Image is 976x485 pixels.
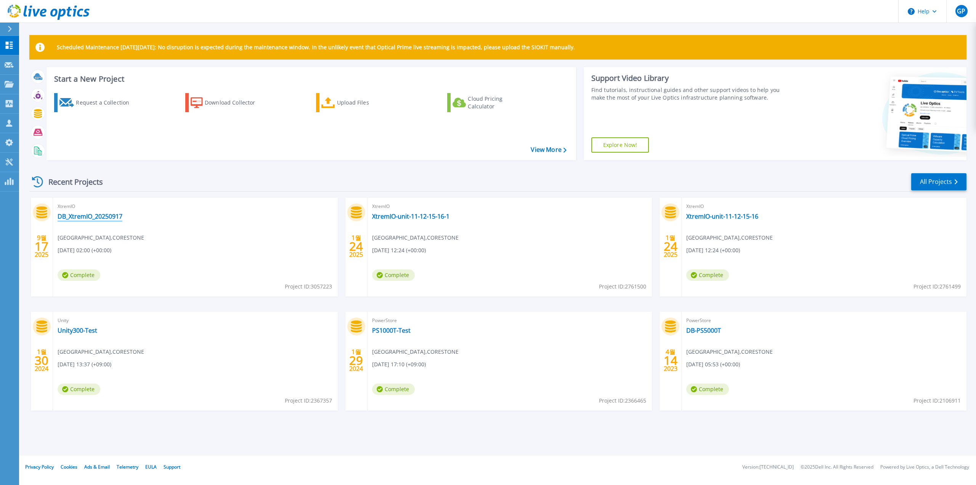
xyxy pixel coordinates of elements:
[686,246,740,255] span: [DATE] 12:24 (+00:00)
[880,465,969,470] li: Powered by Live Optics, a Dell Technology
[742,465,794,470] li: Version: [TECHNICAL_ID]
[35,243,48,250] span: 17
[58,234,144,242] span: [GEOGRAPHIC_DATA] , CORESTONE
[84,464,110,470] a: Ads & Email
[599,396,646,405] span: Project ID: 2366465
[58,269,100,281] span: Complete
[58,383,100,395] span: Complete
[686,360,740,369] span: [DATE] 05:53 (+00:00)
[164,464,180,470] a: Support
[58,213,122,220] a: DB_XtremIO_20250917
[25,464,54,470] a: Privacy Policy
[686,213,758,220] a: XtremIO-unit-11-12-15-16
[372,246,426,255] span: [DATE] 12:24 (+00:00)
[591,73,789,83] div: Support Video Library
[664,243,677,250] span: 24
[34,346,49,374] div: 1월 2024
[468,95,529,110] div: Cloud Pricing Calculator
[285,282,332,291] span: Project ID: 3057223
[76,95,137,110] div: Request a Collection
[58,327,97,334] a: Unity300-Test
[913,282,961,291] span: Project ID: 2761499
[372,316,648,325] span: PowerStore
[205,95,266,110] div: Download Collector
[54,75,566,83] h3: Start a New Project
[185,93,270,112] a: Download Collector
[664,357,677,364] span: 14
[349,357,363,364] span: 29
[372,202,648,211] span: XtremIO
[349,243,363,250] span: 24
[372,327,411,334] a: PS1000T-Test
[58,246,111,255] span: [DATE] 02:00 (+00:00)
[686,269,729,281] span: Complete
[372,360,426,369] span: [DATE] 17:10 (+09:00)
[372,269,415,281] span: Complete
[686,383,729,395] span: Complete
[686,348,773,356] span: [GEOGRAPHIC_DATA] , CORESTONE
[58,316,333,325] span: Unity
[58,360,111,369] span: [DATE] 13:37 (+09:00)
[117,464,138,470] a: Telemetry
[29,172,113,191] div: Recent Projects
[372,234,459,242] span: [GEOGRAPHIC_DATA] , CORESTONE
[913,396,961,405] span: Project ID: 2106911
[58,348,144,356] span: [GEOGRAPHIC_DATA] , CORESTONE
[686,327,721,334] a: DB-PS5000T
[285,396,332,405] span: Project ID: 2367357
[61,464,77,470] a: Cookies
[663,232,678,260] div: 1월 2025
[349,346,363,374] div: 1월 2024
[663,346,678,374] div: 4월 2023
[591,137,649,153] a: Explore Now!
[145,464,157,470] a: EULA
[372,383,415,395] span: Complete
[34,232,49,260] div: 9월 2025
[801,465,873,470] li: © 2025 Dell Inc. All Rights Reserved
[372,348,459,356] span: [GEOGRAPHIC_DATA] , CORESTONE
[591,86,789,102] div: Find tutorials, instructional guides and other support videos to help you make the most of your L...
[316,93,401,112] a: Upload Files
[349,232,363,260] div: 1월 2025
[35,357,48,364] span: 30
[447,93,532,112] a: Cloud Pricing Calculator
[686,234,773,242] span: [GEOGRAPHIC_DATA] , CORESTONE
[911,173,966,190] a: All Projects
[337,95,398,110] div: Upload Files
[957,8,965,14] span: GP
[58,202,333,211] span: XtremIO
[686,316,962,325] span: PowerStore
[54,93,139,112] a: Request a Collection
[57,44,575,50] p: Scheduled Maintenance [DATE][DATE]: No disruption is expected during the maintenance window. In t...
[372,213,449,220] a: XtremIO-unit-11-12-15-16-1
[531,146,566,153] a: View More
[599,282,646,291] span: Project ID: 2761500
[686,202,962,211] span: XtremIO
